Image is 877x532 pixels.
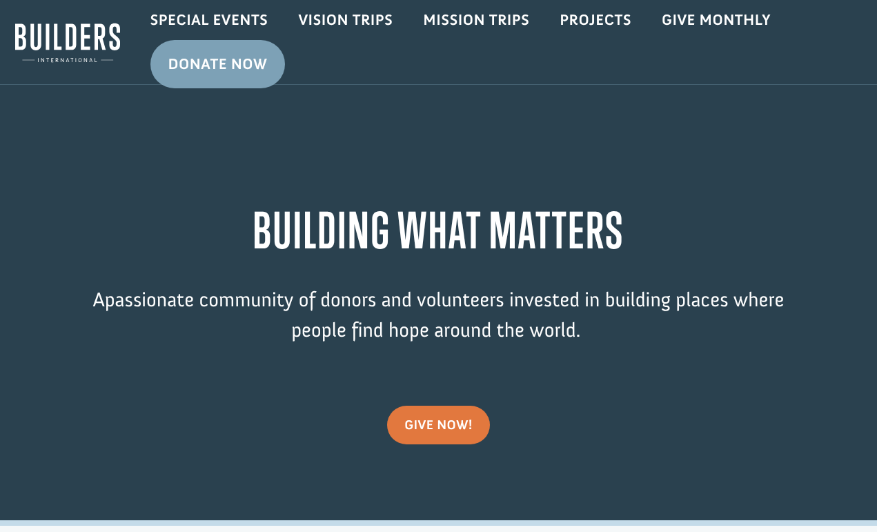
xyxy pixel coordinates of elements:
[150,40,286,88] a: Donate Now
[15,21,120,64] img: Builders International
[88,285,789,366] p: passionate community of donors and volunteers invested in building places where people find hope ...
[387,406,490,444] a: give now!
[92,287,104,312] span: A
[88,201,789,266] h1: BUILDING WHAT MATTERS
